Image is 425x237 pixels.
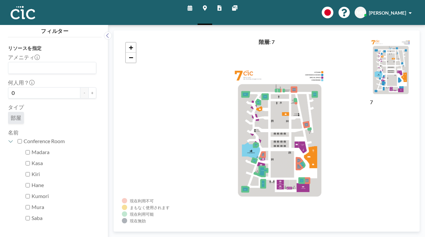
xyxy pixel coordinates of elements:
div: 現在利用可能 [130,212,154,217]
button: + [88,87,96,99]
label: 名前 [8,129,19,135]
span: 部屋 [11,115,21,121]
img: organization-logo [11,6,35,19]
label: 7 [370,99,373,105]
h4: 階層: 7 [259,39,275,45]
span: MK [357,10,364,16]
a: Zoom in [126,43,136,53]
label: アメニティ [8,54,40,61]
span: [PERSON_NAME] [369,10,406,16]
div: 現在無効 [130,218,146,223]
label: Madara [32,149,96,155]
span: + [129,43,133,52]
input: Search for option [9,64,92,72]
label: Saba [32,215,96,221]
label: Kasa [32,160,96,166]
label: Mura [32,204,96,210]
label: Hane [32,182,96,188]
img: e756fe08e05d43b3754d147caf3627ee.png [370,39,411,98]
div: 現在利用不可 [130,198,154,203]
label: Kumori [32,193,96,199]
button: - [80,87,88,99]
span: − [129,53,133,62]
h3: リソースを指定 [8,45,96,51]
h4: フィルター [8,25,102,34]
label: Conference Room [24,138,96,144]
label: 何人用？ [8,79,35,86]
div: Search for option [8,62,96,74]
div: まもなく使用されます [130,205,170,210]
a: Zoom out [126,53,136,63]
label: タイプ [8,104,24,111]
label: Kiri [32,171,96,177]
